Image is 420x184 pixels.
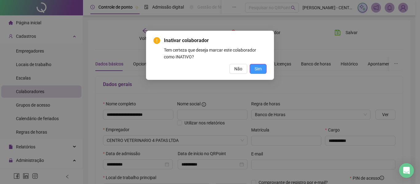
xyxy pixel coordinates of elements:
button: Não [229,64,247,74]
span: Sim [255,65,262,72]
div: Tem certeza que deseja marcar este colaborador como INATIVO? [164,47,267,60]
span: exclamation-circle [153,37,160,44]
button: Sim [250,64,267,74]
span: Não [234,65,242,72]
div: Open Intercom Messenger [399,163,414,178]
span: Inativar colaborador [164,37,267,44]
